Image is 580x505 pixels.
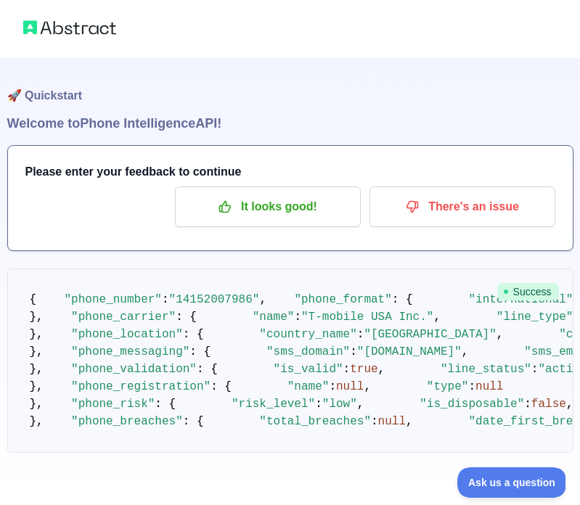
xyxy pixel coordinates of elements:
[497,283,559,300] span: Success
[211,380,232,393] span: : {
[524,398,531,411] span: :
[175,186,361,227] button: It looks good!
[371,415,378,428] span: :
[287,380,330,393] span: "name"
[468,380,475,393] span: :
[433,311,441,324] span: ,
[457,467,565,498] iframe: Toggle Customer Support
[364,380,371,393] span: ,
[259,328,356,341] span: "country_name"
[259,415,371,428] span: "total_breaches"
[189,345,211,358] span: : {
[497,328,504,341] span: ,
[380,194,544,219] p: There's an issue
[259,293,266,306] span: ,
[71,363,197,376] span: "phone_validation"
[357,345,462,358] span: "[DOMAIN_NAME]"
[369,186,555,227] button: There's an issue
[71,311,176,324] span: "phone_carrier"
[186,194,350,219] p: It looks good!
[71,380,211,393] span: "phone_registration"
[441,363,531,376] span: "line_status"
[301,311,433,324] span: "T-mobile USA Inc."
[25,163,555,181] h3: Please enter your feedback to continue
[531,363,539,376] span: :
[378,363,385,376] span: ,
[23,17,116,38] img: Abstract logo
[357,328,364,341] span: :
[329,380,336,393] span: :
[357,398,364,411] span: ,
[364,328,496,341] span: "[GEOGRAPHIC_DATA]"
[350,363,377,376] span: true
[336,380,364,393] span: null
[350,345,357,358] span: :
[497,311,573,324] span: "line_type"
[294,293,391,306] span: "phone_format"
[343,363,351,376] span: :
[531,398,566,411] span: false
[183,328,204,341] span: : {
[427,380,469,393] span: "type"
[71,328,183,341] span: "phone_location"
[71,398,155,411] span: "phone_risk"
[462,345,469,358] span: ,
[197,363,218,376] span: : {
[294,311,301,324] span: :
[183,415,204,428] span: : {
[420,398,524,411] span: "is_disposable"
[406,415,413,428] span: ,
[30,293,37,306] span: {
[266,345,350,358] span: "sms_domain"
[71,415,183,428] span: "phone_breaches"
[7,113,573,134] h1: Welcome to Phone Intelligence API!
[176,311,197,324] span: : {
[71,345,189,358] span: "phone_messaging"
[392,293,413,306] span: : {
[274,363,343,376] span: "is_valid"
[468,293,573,306] span: "international"
[155,398,176,411] span: : {
[378,415,406,428] span: null
[475,380,503,393] span: null
[162,293,169,306] span: :
[7,58,573,113] h1: 🚀 Quickstart
[322,398,357,411] span: "low"
[566,398,573,411] span: ,
[232,398,315,411] span: "risk_level"
[253,311,295,324] span: "name"
[315,398,322,411] span: :
[169,293,260,306] span: "14152007986"
[65,293,162,306] span: "phone_number"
